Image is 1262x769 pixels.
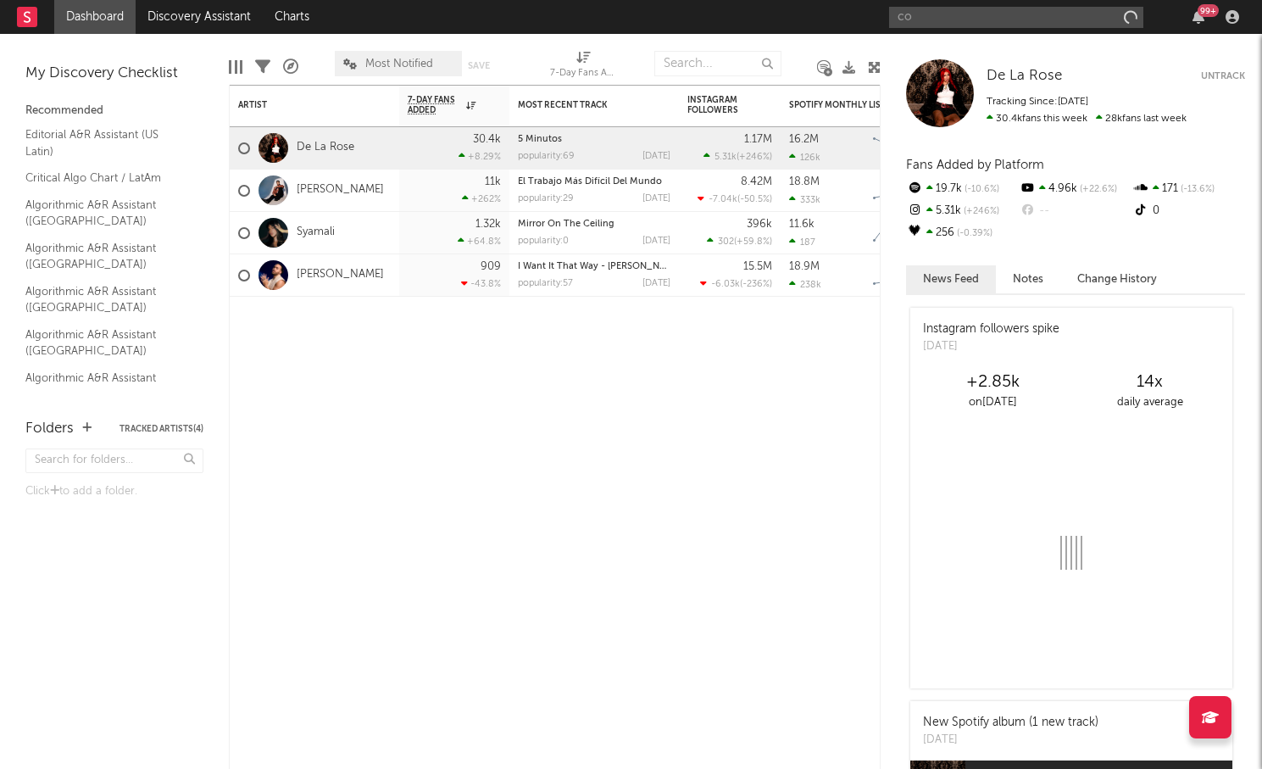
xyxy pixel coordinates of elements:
[709,195,737,204] span: -7.04k
[1071,372,1228,393] div: 14 x
[518,237,569,246] div: popularity: 0
[906,178,1019,200] div: 19.7k
[642,237,670,246] div: [DATE]
[1071,393,1228,413] div: daily average
[923,714,1098,732] div: New Spotify album (1 new track)
[462,193,501,204] div: +262 %
[743,261,772,272] div: 15.5M
[703,151,772,162] div: ( )
[789,100,916,110] div: Spotify Monthly Listeners
[915,393,1071,413] div: on [DATE]
[714,153,737,162] span: 5.31k
[25,101,203,121] div: Recommended
[789,176,820,187] div: 18.8M
[25,326,186,360] a: Algorithmic A&R Assistant ([GEOGRAPHIC_DATA])
[789,219,814,230] div: 11.6k
[475,219,501,230] div: 1.32k
[987,69,1062,83] span: De La Rose
[1019,178,1131,200] div: 4.96k
[744,134,772,145] div: 1.17M
[1193,10,1204,24] button: 99+
[25,482,203,502] div: Click to add a folder.
[739,153,770,162] span: +246 %
[954,229,992,238] span: -0.39 %
[740,195,770,204] span: -50.5 %
[1132,200,1245,222] div: 0
[654,51,781,76] input: Search...
[687,95,747,115] div: Instagram Followers
[865,170,942,212] svg: Chart title
[518,194,574,203] div: popularity: 29
[747,219,772,230] div: 396k
[865,212,942,254] svg: Chart title
[25,64,203,84] div: My Discovery Checklist
[1198,4,1219,17] div: 99 +
[297,268,384,282] a: [PERSON_NAME]
[789,134,819,145] div: 16.2M
[707,236,772,247] div: ( )
[923,320,1059,338] div: Instagram followers spike
[915,372,1071,393] div: +2.85k
[459,151,501,162] div: +8.29 %
[642,279,670,288] div: [DATE]
[120,425,203,433] button: Tracked Artists(4)
[789,261,820,272] div: 18.9M
[642,194,670,203] div: [DATE]
[789,279,821,290] div: 238k
[481,261,501,272] div: 909
[996,265,1060,293] button: Notes
[642,152,670,161] div: [DATE]
[962,185,999,194] span: -10.6 %
[458,236,501,247] div: +64.8 %
[518,220,670,229] div: Mirror On The Ceiling
[255,42,270,92] div: Filters
[961,207,999,216] span: +246 %
[297,141,354,155] a: De La Rose
[1132,178,1245,200] div: 171
[473,134,501,145] div: 30.4k
[923,338,1059,355] div: [DATE]
[987,97,1088,107] span: Tracking Since: [DATE]
[889,7,1143,28] input: Search for artists
[25,282,186,317] a: Algorithmic A&R Assistant ([GEOGRAPHIC_DATA])
[518,177,662,187] a: El Trabajo Más Difícil Del Mundo
[742,280,770,289] span: -236 %
[518,177,670,187] div: El Trabajo Más Difícil Del Mundo
[906,159,1044,171] span: Fans Added by Platform
[518,279,573,288] div: popularity: 57
[789,194,820,205] div: 333k
[229,42,242,92] div: Edit Columns
[1060,265,1174,293] button: Change History
[238,100,365,110] div: Artist
[741,176,772,187] div: 8.42M
[1201,68,1245,85] button: Untrack
[865,254,942,297] svg: Chart title
[25,169,186,187] a: Critical Algo Chart / LatAm
[718,237,734,247] span: 302
[923,732,1098,749] div: [DATE]
[987,114,1087,124] span: 30.4k fans this week
[25,369,186,404] a: Algorithmic A&R Assistant ([GEOGRAPHIC_DATA])
[518,262,670,271] div: I Want It That Way - KARYO Remix
[518,152,575,161] div: popularity: 69
[283,42,298,92] div: A&R Pipeline
[906,222,1019,244] div: 256
[987,68,1062,85] a: De La Rose
[1019,200,1131,222] div: --
[518,135,670,144] div: 5 Minutos
[485,176,501,187] div: 11k
[25,419,74,439] div: Folders
[408,95,462,115] span: 7-Day Fans Added
[297,226,335,240] a: Syamali
[518,100,645,110] div: Most Recent Track
[789,237,815,248] div: 187
[789,152,820,163] div: 126k
[518,135,562,144] a: 5 Minutos
[906,200,1019,222] div: 5.31k
[518,220,614,229] a: Mirror On The Ceiling
[1178,185,1215,194] span: -13.6 %
[468,61,490,70] button: Save
[461,278,501,289] div: -43.8 %
[698,193,772,204] div: ( )
[906,265,996,293] button: News Feed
